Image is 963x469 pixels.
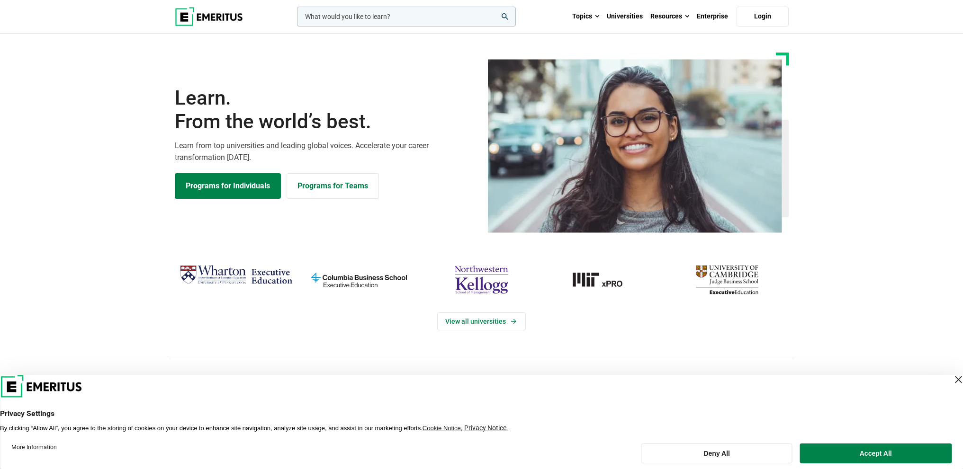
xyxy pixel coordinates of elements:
[670,261,783,298] img: cambridge-judge-business-school
[180,261,293,289] img: Wharton Executive Education
[737,7,789,27] a: Login
[488,59,782,233] img: Learn from the world's best
[175,173,281,199] a: Explore Programs
[437,312,526,330] a: View Universities
[297,7,516,27] input: woocommerce-product-search-field-0
[548,261,661,298] img: MIT xPRO
[175,140,476,164] p: Learn from top universities and leading global voices. Accelerate your career transformation [DATE].
[175,110,476,133] span: From the world’s best.
[548,261,661,298] a: MIT-xPRO
[175,86,476,134] h1: Learn.
[287,173,379,199] a: Explore for Business
[302,261,415,298] img: columbia-business-school
[425,261,538,298] img: northwestern-kellogg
